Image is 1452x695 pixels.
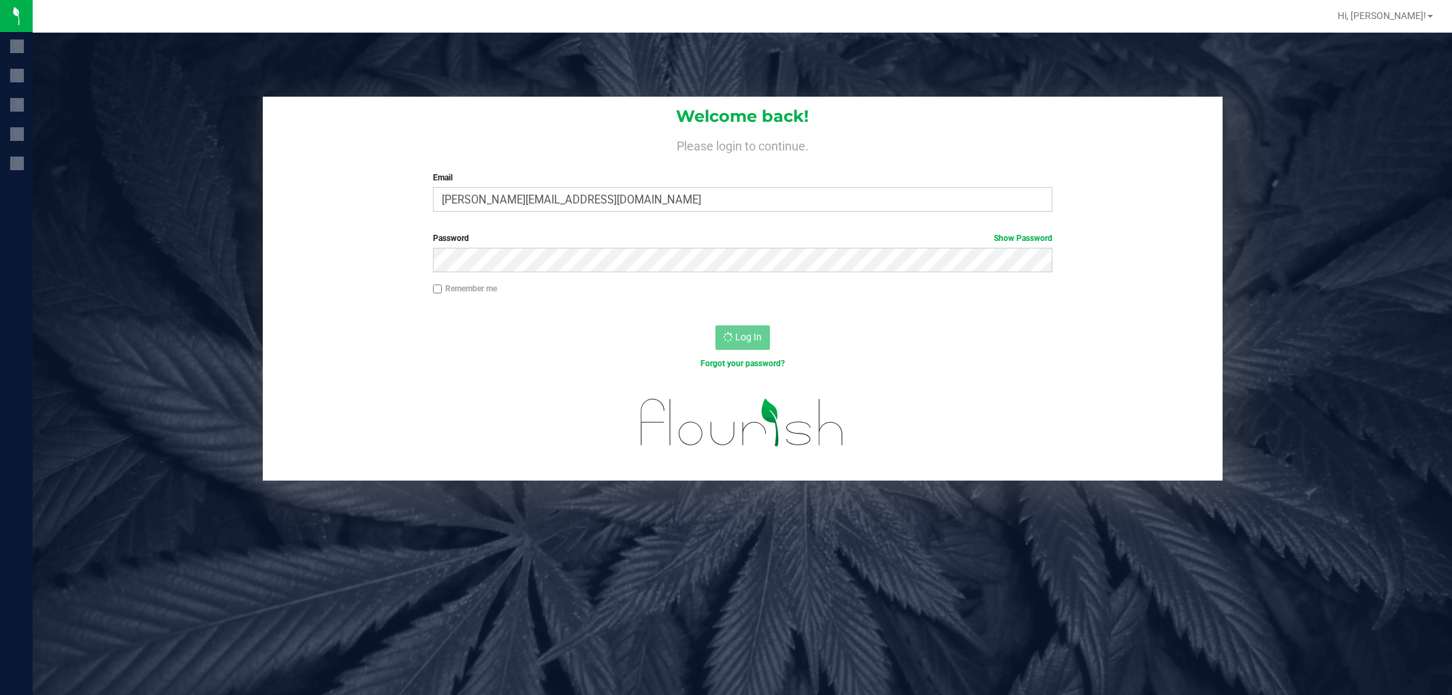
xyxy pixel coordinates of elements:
a: Forgot your password? [700,359,785,368]
span: Hi, [PERSON_NAME]! [1338,10,1426,21]
h4: Please login to continue. [263,136,1223,152]
img: flourish_logo.svg [622,384,862,461]
label: Remember me [433,282,497,295]
a: Show Password [994,233,1052,243]
label: Email [433,172,1052,184]
span: Password [433,233,469,243]
input: Remember me [433,285,442,294]
span: Log In [735,332,762,342]
button: Log In [715,325,770,350]
h1: Welcome back! [263,108,1223,125]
